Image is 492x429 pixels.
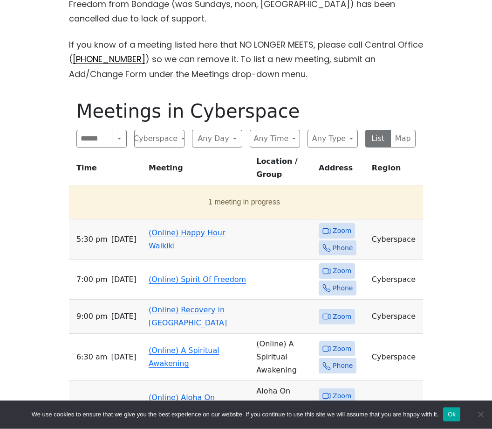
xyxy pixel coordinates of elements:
span: [DATE] [111,274,137,287]
button: Any Day [192,130,242,148]
span: Zoom [333,311,351,323]
span: Zoom [333,266,351,277]
span: 6:30 AM [76,398,107,411]
a: (Online) Happy Hour Waikiki [149,229,225,251]
a: (Online) Aloha On Awakening (O)(Lit) [149,394,218,415]
button: Any Time [250,130,300,148]
span: 6:30 AM [76,351,107,364]
th: Meeting [145,155,253,186]
span: Zoom [333,344,351,355]
input: Search [76,130,112,148]
span: We use cookies to ensure that we give you the best experience on our website. If you continue to ... [32,410,438,419]
th: Address [315,155,368,186]
button: Cyberspace [134,130,184,148]
span: [DATE] [111,398,136,411]
th: Region [368,155,423,186]
td: Cyberspace [368,220,423,260]
td: (Online) A Spiritual Awakening [253,334,315,381]
span: 9:00 PM [76,310,108,324]
span: Zoom [333,391,351,402]
span: Phone [333,283,353,295]
th: Time [69,155,145,186]
th: Location / Group [253,155,315,186]
span: [DATE] [111,233,137,246]
td: Aloha On Awakening (O) (Lit) [253,381,315,429]
button: 1 meeting in progress [73,190,416,216]
span: Phone [333,360,353,372]
td: Cyberspace [368,334,423,381]
button: Search [112,130,127,148]
span: No [476,410,485,419]
a: (Online) A Spiritual Awakening [149,346,219,368]
td: Cyberspace [368,300,423,334]
span: 5:30 PM [76,233,108,246]
button: Map [390,130,416,148]
h1: Meetings in Cyberspace [76,100,416,123]
p: If you know of a meeting listed here that NO LONGER MEETS, please call Central Office ( ) so we c... [69,38,423,82]
button: Any Type [307,130,358,148]
a: (Online) Spirit Of Freedom [149,275,246,284]
td: Cyberspace [368,381,423,429]
span: Zoom [333,225,351,237]
button: Ok [443,408,460,422]
td: Cyberspace [368,260,423,300]
a: (Online) Recovery in [GEOGRAPHIC_DATA] [149,306,227,328]
span: [DATE] [111,351,136,364]
span: [DATE] [111,310,137,324]
button: List [365,130,391,148]
a: [PHONE_NUMBER] [73,54,145,65]
span: Phone [333,243,353,254]
span: 7:00 PM [76,274,108,287]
